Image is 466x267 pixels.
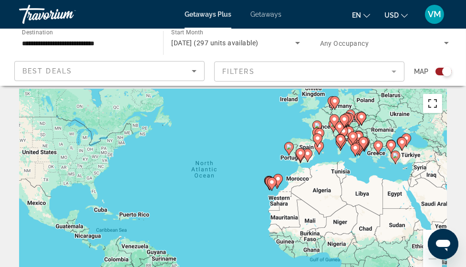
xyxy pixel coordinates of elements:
[352,8,370,22] button: Change language
[185,10,231,18] a: Getaways Plus
[428,10,441,19] span: VM
[214,61,404,82] button: Filter
[171,39,258,47] span: [DATE] (297 units available)
[423,94,442,113] button: Toggle fullscreen view
[422,4,447,24] button: User Menu
[384,8,408,22] button: Change currency
[250,10,281,18] a: Getaways
[22,65,197,77] mat-select: Sort by
[22,67,72,75] span: Best Deals
[428,229,458,259] iframe: Button to launch messaging window
[384,11,399,19] span: USD
[19,2,114,27] a: Travorium
[414,65,428,78] span: Map
[22,29,53,36] span: Destination
[320,40,369,47] span: Any Occupancy
[423,230,442,249] button: Zoom in
[352,11,361,19] span: en
[171,30,203,36] span: Start Month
